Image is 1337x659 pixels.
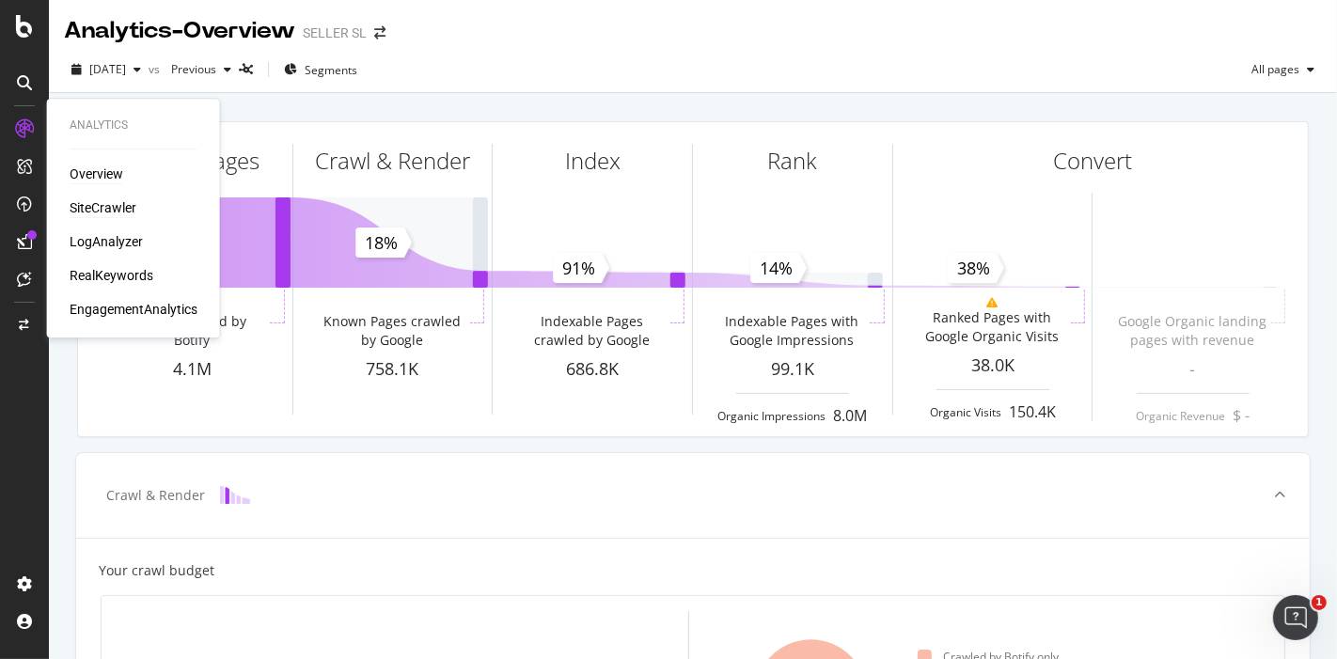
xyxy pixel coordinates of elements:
a: SiteCrawler [70,198,136,217]
button: Segments [276,55,365,85]
span: All pages [1244,61,1299,77]
div: 686.8K [493,357,692,382]
button: Previous [164,55,239,85]
div: Organic Impressions [717,408,826,424]
div: Analytics - Overview [64,15,295,47]
button: [DATE] [64,55,149,85]
span: Previous [164,61,216,77]
div: Analytics [70,118,197,133]
a: EngagementAnalytics [70,300,197,319]
div: arrow-right-arrow-left [374,26,385,39]
span: vs [149,61,164,77]
div: Rank [767,145,817,177]
img: block-icon [220,486,250,504]
div: Indexable Pages crawled by Google [518,312,667,350]
div: 99.1K [693,357,892,382]
div: Crawl & Render [106,486,205,505]
a: Overview [70,165,123,183]
div: Index [565,145,621,177]
div: 8.0M [833,405,867,427]
div: Known Pages crawled by Google [318,312,466,350]
div: Indexable Pages with Google Impressions [717,312,866,350]
iframe: Intercom live chat [1273,595,1318,640]
span: Segments [305,62,357,78]
div: SELLER SL [303,24,367,42]
span: 1 [1312,595,1327,610]
span: 2025 Aug. 31st [89,61,126,77]
div: 4.1M [93,357,292,382]
a: RealKeywords [70,266,153,285]
a: LogAnalyzer [70,232,143,251]
div: 758.1K [293,357,493,382]
div: Your crawl budget [99,561,214,580]
button: All pages [1244,55,1322,85]
div: Crawl & Render [315,145,470,177]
